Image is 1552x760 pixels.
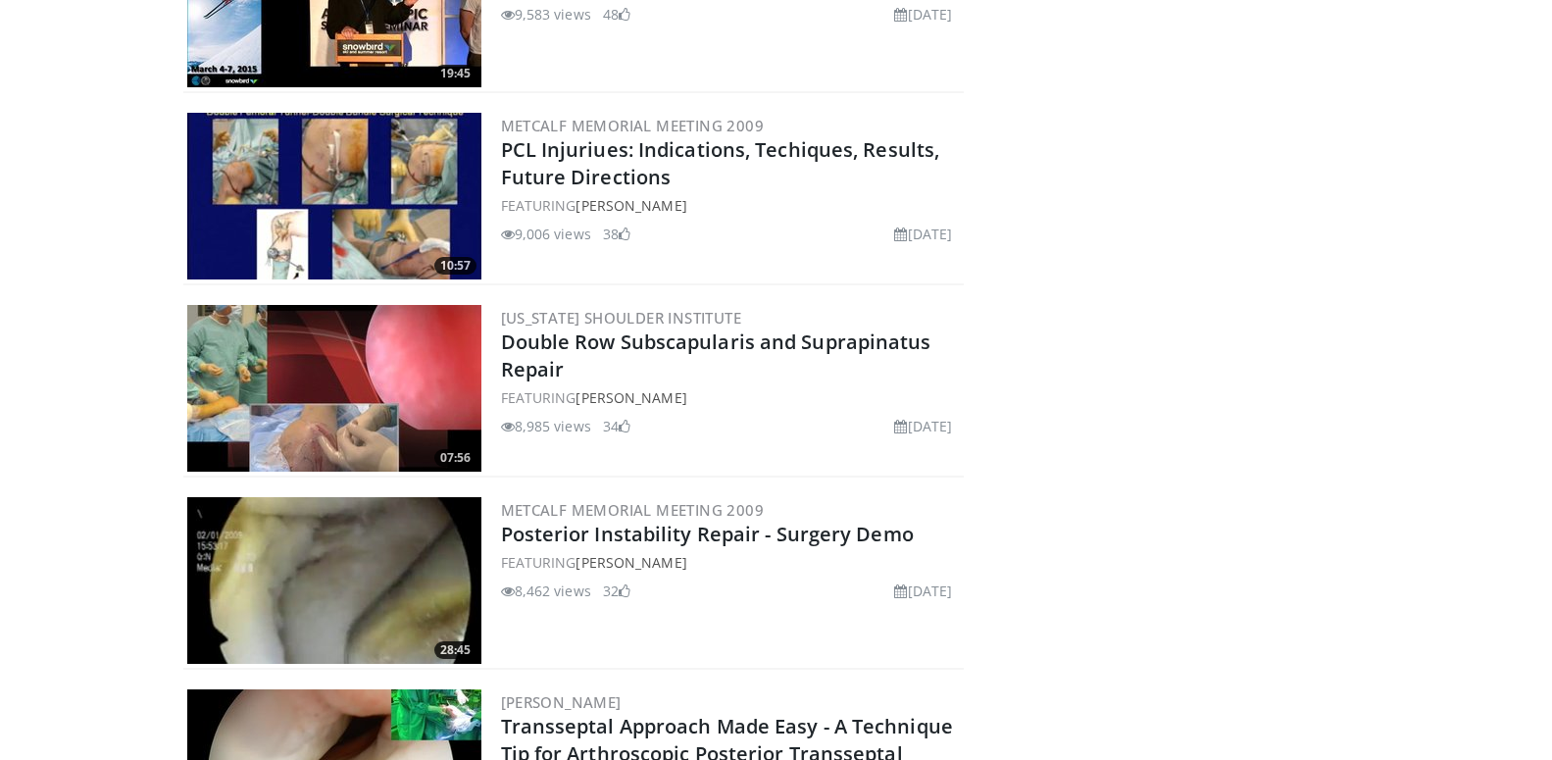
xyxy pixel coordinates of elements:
li: 8,462 views [501,581,591,601]
a: Double Row Subscapularis and Suprapinatus Repair [501,329,931,382]
li: 34 [603,416,630,436]
li: [DATE] [894,4,952,25]
div: FEATURING [501,552,961,573]
div: FEATURING [501,387,961,408]
li: 9,006 views [501,224,591,244]
li: 8,985 views [501,416,591,436]
li: [DATE] [894,416,952,436]
span: 19:45 [434,65,476,82]
a: Metcalf Memorial Meeting 2009 [501,116,765,135]
img: heCDP4pTuni5z6vX4xMDoxOjA4MTsiGN.300x170_q85_crop-smart_upscale.jpg [187,305,481,472]
li: [DATE] [894,581,952,601]
a: [PERSON_NAME] [576,196,686,215]
li: 9,583 views [501,4,591,25]
a: 28:45 [187,497,481,664]
img: fan_3.png.300x170_q85_crop-smart_upscale.jpg [187,113,481,279]
span: 28:45 [434,641,476,659]
img: arc_3.png.300x170_q85_crop-smart_upscale.jpg [187,497,481,664]
a: Metcalf Memorial Meeting 2009 [501,500,765,520]
li: 32 [603,581,630,601]
div: FEATURING [501,195,961,216]
a: [PERSON_NAME] [576,388,686,407]
a: 10:57 [187,113,481,279]
a: 07:56 [187,305,481,472]
li: [DATE] [894,224,952,244]
li: 48 [603,4,630,25]
span: 07:56 [434,449,476,467]
a: [PERSON_NAME] [576,553,686,572]
span: 10:57 [434,257,476,275]
a: PCL Injuriues: Indications, Techiques, Results, Future Directions [501,136,940,190]
a: [PERSON_NAME] [501,692,622,712]
li: 38 [603,224,630,244]
a: Posterior Instability Repair - Surgery Demo [501,521,914,547]
a: [US_STATE] Shoulder Institute [501,308,742,328]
